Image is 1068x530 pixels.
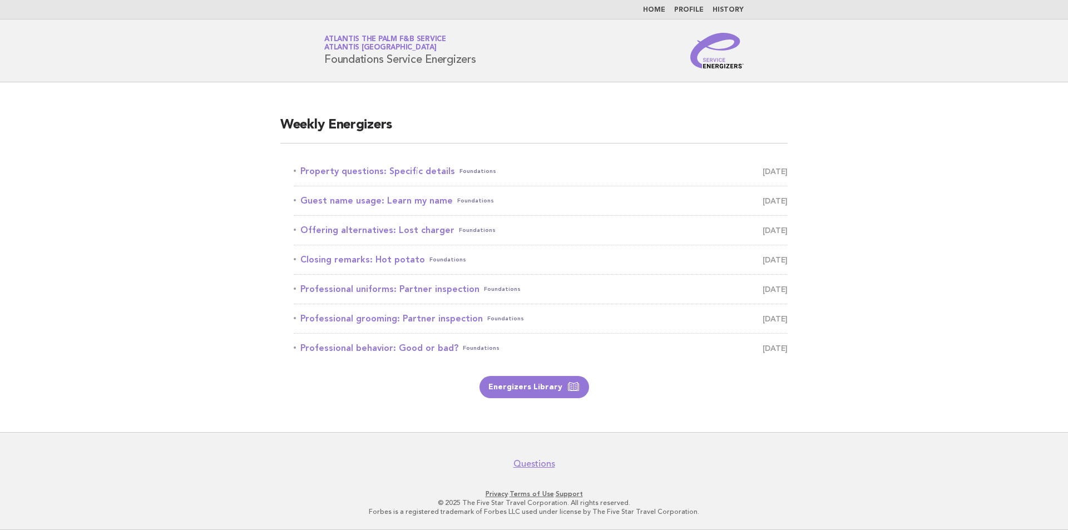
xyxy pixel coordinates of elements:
[713,7,744,13] a: History
[194,498,874,507] p: © 2025 The Five Star Travel Corporation. All rights reserved.
[463,340,500,356] span: Foundations
[763,311,788,326] span: [DATE]
[513,458,555,469] a: Questions
[763,164,788,179] span: [DATE]
[510,490,554,498] a: Terms of Use
[479,376,589,398] a: Energizers Library
[294,252,788,268] a: Closing remarks: Hot potatoFoundations [DATE]
[484,281,521,297] span: Foundations
[280,116,788,143] h2: Weekly Energizers
[487,311,524,326] span: Foundations
[194,489,874,498] p: · ·
[429,252,466,268] span: Foundations
[556,490,583,498] a: Support
[324,36,446,51] a: Atlantis the Palm F&B ServiceAtlantis [GEOGRAPHIC_DATA]
[486,490,508,498] a: Privacy
[763,252,788,268] span: [DATE]
[324,44,437,52] span: Atlantis [GEOGRAPHIC_DATA]
[674,7,704,13] a: Profile
[763,222,788,238] span: [DATE]
[294,164,788,179] a: Property questions: Specific detailsFoundations [DATE]
[324,36,476,65] h1: Foundations Service Energizers
[294,281,788,297] a: Professional uniforms: Partner inspectionFoundations [DATE]
[294,340,788,356] a: Professional behavior: Good or bad?Foundations [DATE]
[763,340,788,356] span: [DATE]
[194,507,874,516] p: Forbes is a registered trademark of Forbes LLC used under license by The Five Star Travel Corpora...
[643,7,665,13] a: Home
[294,193,788,209] a: Guest name usage: Learn my nameFoundations [DATE]
[294,222,788,238] a: Offering alternatives: Lost chargerFoundations [DATE]
[763,281,788,297] span: [DATE]
[459,164,496,179] span: Foundations
[457,193,494,209] span: Foundations
[294,311,788,326] a: Professional grooming: Partner inspectionFoundations [DATE]
[459,222,496,238] span: Foundations
[690,33,744,68] img: Service Energizers
[763,193,788,209] span: [DATE]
